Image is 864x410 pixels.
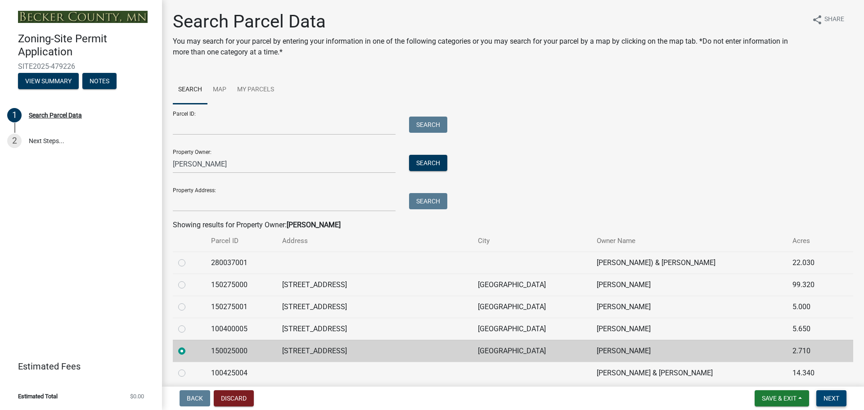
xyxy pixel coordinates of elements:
td: [GEOGRAPHIC_DATA] [472,296,591,318]
span: Next [823,395,839,402]
span: $0.00 [130,393,144,399]
td: 5.000 [787,296,837,318]
td: 280037001 [206,252,277,274]
td: 14.340 [787,362,837,384]
a: Map [207,76,232,104]
td: [GEOGRAPHIC_DATA] [472,318,591,340]
strong: [PERSON_NAME] [287,221,341,229]
a: My Parcels [232,76,279,104]
span: Back [187,395,203,402]
td: 22.030 [787,252,837,274]
td: 5.650 [787,318,837,340]
button: Discard [214,390,254,406]
button: Back [180,390,210,406]
a: Search [173,76,207,104]
td: [STREET_ADDRESS] [277,318,472,340]
wm-modal-confirm: Notes [82,78,117,85]
td: [PERSON_NAME] & [PERSON_NAME] [591,362,787,384]
button: shareShare [805,11,851,28]
i: share [812,14,823,25]
button: Search [409,155,447,171]
td: [PERSON_NAME] [591,318,787,340]
td: [PERSON_NAME] [591,340,787,362]
td: [PERSON_NAME] [591,296,787,318]
td: 150275001 [206,296,277,318]
button: Search [409,117,447,133]
button: Next [816,390,846,406]
button: Save & Exit [755,390,809,406]
td: [GEOGRAPHIC_DATA] [472,274,591,296]
span: Estimated Total [18,393,58,399]
h4: Zoning-Site Permit Application [18,32,155,59]
th: Acres [787,230,837,252]
span: Share [824,14,844,25]
td: 100400005 [206,318,277,340]
td: 100425004 [206,362,277,384]
td: [GEOGRAPHIC_DATA] [472,340,591,362]
div: Search Parcel Data [29,112,82,118]
th: Parcel ID [206,230,277,252]
button: View Summary [18,73,79,89]
td: 150275000 [206,274,277,296]
span: Save & Exit [762,395,796,402]
th: Address [277,230,472,252]
td: 150025000 [206,340,277,362]
img: Becker County, Minnesota [18,11,148,23]
div: Showing results for Property Owner: [173,220,853,230]
a: Estimated Fees [7,357,148,375]
td: [STREET_ADDRESS] [277,296,472,318]
th: City [472,230,591,252]
td: 99.320 [787,274,837,296]
div: 2 [7,134,22,148]
div: 1 [7,108,22,122]
th: Owner Name [591,230,787,252]
p: You may search for your parcel by entering your information in one of the following categories or... [173,36,805,58]
wm-modal-confirm: Summary [18,78,79,85]
button: Search [409,193,447,209]
td: [PERSON_NAME] [591,274,787,296]
td: [STREET_ADDRESS] [277,274,472,296]
td: 2.710 [787,340,837,362]
td: [STREET_ADDRESS] [277,340,472,362]
span: SITE2025-479226 [18,62,144,71]
h1: Search Parcel Data [173,11,805,32]
td: [PERSON_NAME]) & [PERSON_NAME] [591,252,787,274]
button: Notes [82,73,117,89]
